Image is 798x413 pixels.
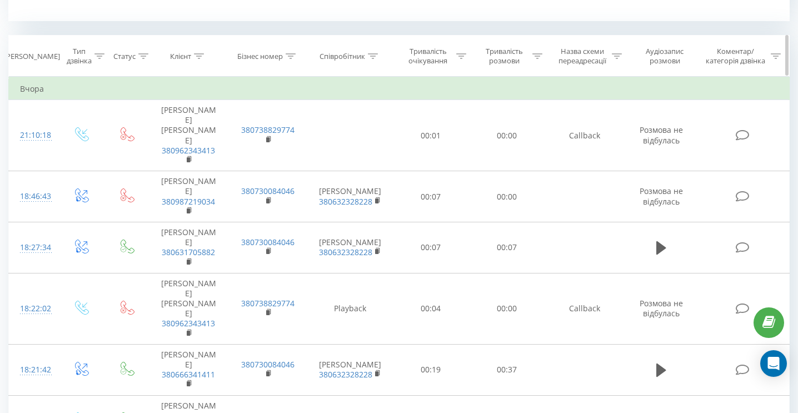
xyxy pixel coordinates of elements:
[149,222,228,273] td: [PERSON_NAME]
[469,222,545,273] td: 00:07
[241,359,295,370] a: 380730084046
[241,298,295,308] a: 380738829774
[307,344,393,395] td: [PERSON_NAME]
[241,186,295,196] a: 380730084046
[4,52,60,61] div: [PERSON_NAME]
[545,100,625,171] td: Callback
[469,100,545,171] td: 00:00
[149,100,228,171] td: [PERSON_NAME] [PERSON_NAME]
[67,47,92,66] div: Тип дзвінка
[469,344,545,395] td: 00:37
[635,47,695,66] div: Аудіозапис розмови
[555,47,609,66] div: Назва схеми переадресації
[162,318,215,329] a: 380962343413
[162,196,215,207] a: 380987219034
[20,359,46,381] div: 18:21:42
[20,237,46,258] div: 18:27:34
[640,298,683,319] span: Розмова не відбулась
[393,100,469,171] td: 00:01
[162,369,215,380] a: 380666341411
[241,125,295,135] a: 380738829774
[149,344,228,395] td: [PERSON_NAME]
[403,47,453,66] div: Тривалість очікування
[469,273,545,344] td: 00:00
[393,344,469,395] td: 00:19
[319,196,372,207] a: 380632328228
[319,247,372,257] a: 380632328228
[162,145,215,156] a: 380962343413
[20,298,46,320] div: 18:22:02
[237,52,283,61] div: Бізнес номер
[393,222,469,273] td: 00:07
[760,350,787,377] div: Open Intercom Messenger
[640,125,683,145] span: Розмова не відбулась
[479,47,530,66] div: Тривалість розмови
[162,247,215,257] a: 380631705882
[469,171,545,222] td: 00:00
[545,273,625,344] td: Callback
[307,222,393,273] td: [PERSON_NAME]
[241,237,295,247] a: 380730084046
[113,52,136,61] div: Статус
[393,273,469,344] td: 00:04
[307,171,393,222] td: [PERSON_NAME]
[149,171,228,222] td: [PERSON_NAME]
[319,369,372,380] a: 380632328228
[393,171,469,222] td: 00:07
[307,273,393,344] td: Playback
[9,78,790,100] td: Вчора
[149,273,228,344] td: [PERSON_NAME] [PERSON_NAME]
[20,125,46,146] div: 21:10:18
[320,52,365,61] div: Співробітник
[20,186,46,207] div: 18:46:43
[703,47,768,66] div: Коментар/категорія дзвінка
[170,52,191,61] div: Клієнт
[640,186,683,206] span: Розмова не відбулась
